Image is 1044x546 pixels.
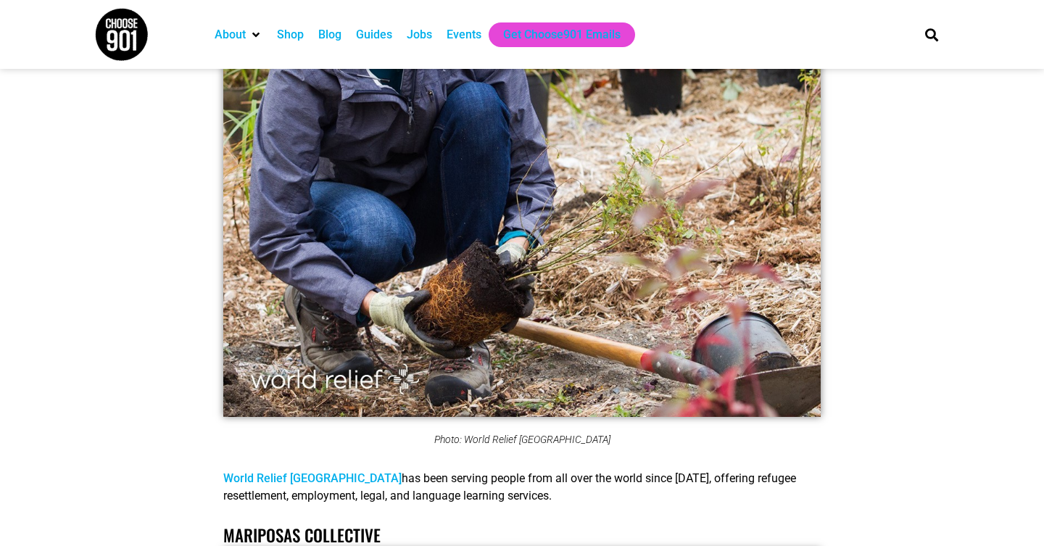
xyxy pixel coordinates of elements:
a: Blog [318,26,341,44]
a: Events [447,26,481,44]
a: Guides [356,26,392,44]
a: World Relief [GEOGRAPHIC_DATA] [223,471,402,485]
div: Search [920,22,944,46]
nav: Main nav [207,22,900,47]
div: About [207,22,270,47]
figcaption: Photo: World Relief [GEOGRAPHIC_DATA] [223,434,821,445]
a: Get Choose901 Emails [503,26,621,44]
a: About [215,26,246,44]
p: has been serving people from all over the world since [DATE], offering refugee resettlement, empl... [223,470,821,505]
a: Jobs [407,26,432,44]
a: Shop [277,26,304,44]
